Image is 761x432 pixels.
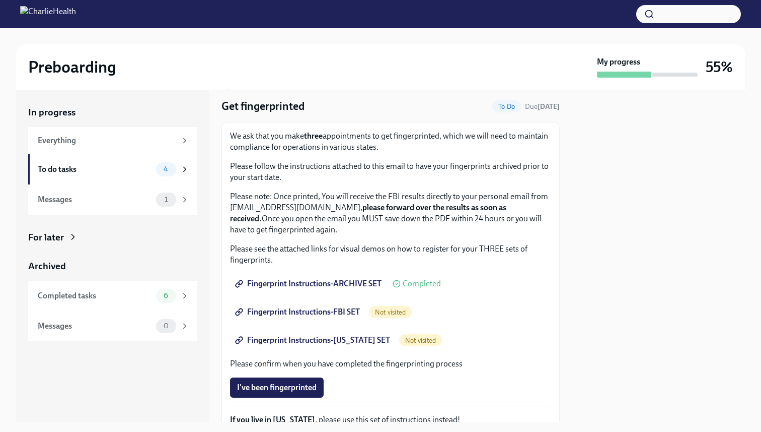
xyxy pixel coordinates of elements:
[28,57,116,77] h2: Preboarding
[158,322,175,330] span: 0
[304,131,323,141] strong: three
[38,194,152,205] div: Messages
[237,307,360,317] span: Fingerprint Instructions-FBI SET
[706,58,733,76] h3: 55%
[230,274,389,294] a: Fingerprint Instructions-ARCHIVE SET
[230,330,397,350] a: Fingerprint Instructions-[US_STATE] SET
[230,161,551,183] p: Please follow the instructions attached to this email to have your fingerprints archived prior to...
[38,135,176,146] div: Everything
[230,243,551,266] p: Please see the attached links for visual demos on how to register for your THREE sets of fingerpr...
[20,6,76,22] img: CharlieHealth
[28,281,197,311] a: Completed tasks6
[28,127,197,154] a: Everything
[492,103,521,110] span: To Do
[230,302,367,322] a: Fingerprint Instructions-FBI SET
[230,131,551,153] p: We ask that you make appointments to get fingerprinted, which we will need to maintain compliance...
[158,165,174,173] span: 4
[237,335,390,345] span: Fingerprint Instructions-[US_STATE] SET
[28,311,197,341] a: Messages0
[525,102,560,111] span: September 19th, 2025 08:00
[230,414,551,425] p: , please use this set of instructions instead!
[230,415,315,424] strong: If you live in [US_STATE]
[230,203,506,223] strong: please forward over the results as soon as received.
[28,231,197,244] a: For later
[525,102,560,111] span: Due
[28,106,197,119] a: In progress
[230,191,551,235] p: Please note: Once printed, You will receive the FBI results directly to your personal email from ...
[28,231,64,244] div: For later
[159,196,174,203] span: 1
[597,56,640,68] strong: My progress
[28,260,197,273] a: Archived
[237,279,382,289] span: Fingerprint Instructions-ARCHIVE SET
[28,184,197,215] a: Messages1
[403,280,441,288] span: Completed
[369,308,412,316] span: Not visited
[38,321,152,332] div: Messages
[38,290,152,301] div: Completed tasks
[237,383,317,393] span: I've been fingerprinted
[230,378,324,398] button: I've been fingerprinted
[399,337,442,344] span: Not visited
[38,164,152,175] div: To do tasks
[221,99,305,114] h4: Get fingerprinted
[230,358,551,369] p: Please confirm when you have completed the fingerprinting process
[538,102,560,111] strong: [DATE]
[28,154,197,184] a: To do tasks4
[158,292,174,299] span: 6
